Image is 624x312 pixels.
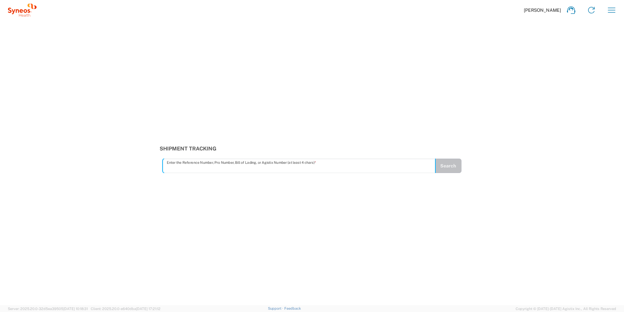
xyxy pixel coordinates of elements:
[91,307,161,311] span: Client: 2025.20.0-e640dba
[136,307,161,311] span: [DATE] 17:21:12
[516,306,616,312] span: Copyright © [DATE]-[DATE] Agistix Inc., All Rights Reserved
[524,7,561,13] span: [PERSON_NAME]
[8,307,88,311] span: Server: 2025.20.0-32d5ea39505
[160,146,465,152] h3: Shipment Tracking
[268,306,284,310] a: Support
[63,307,88,311] span: [DATE] 10:18:31
[284,306,301,310] a: Feedback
